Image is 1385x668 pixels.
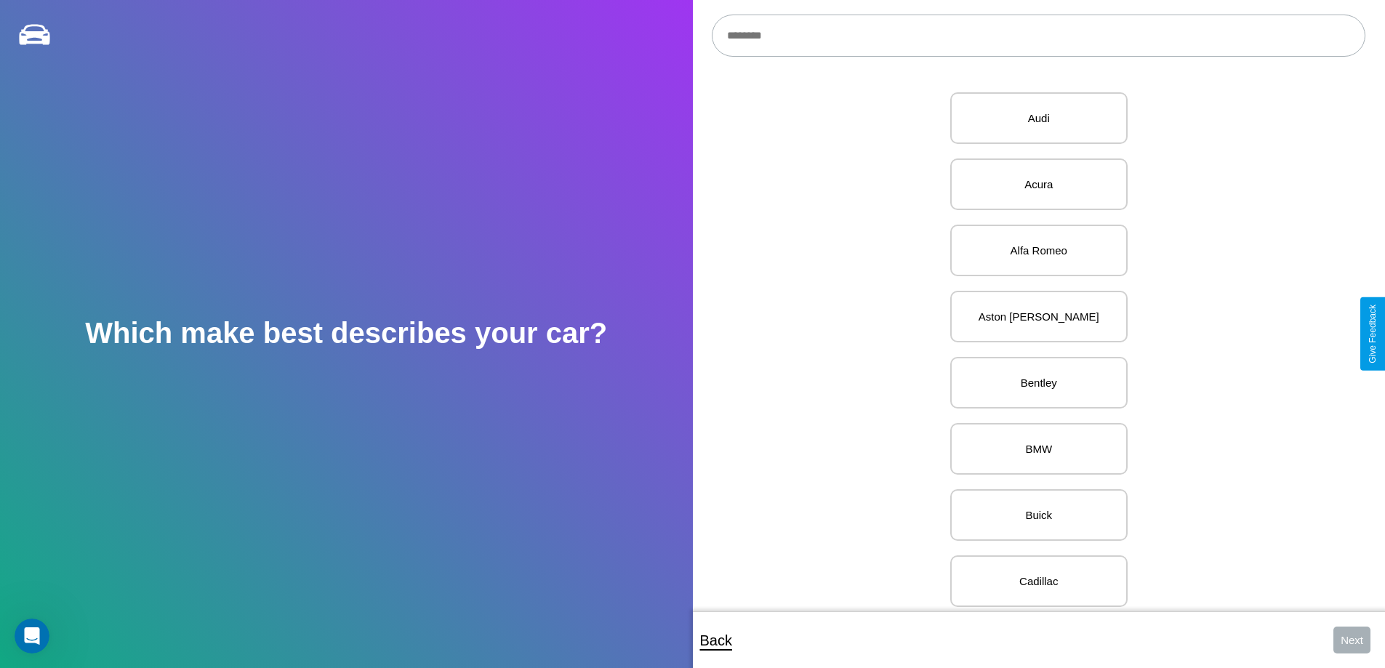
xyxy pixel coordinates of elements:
[966,241,1112,260] p: Alfa Romeo
[966,307,1112,326] p: Aston [PERSON_NAME]
[1368,305,1378,363] div: Give Feedback
[1333,627,1370,653] button: Next
[966,439,1112,459] p: BMW
[966,174,1112,194] p: Acura
[966,373,1112,393] p: Bentley
[85,317,607,350] h2: Which make best describes your car?
[966,571,1112,591] p: Cadillac
[700,627,732,653] p: Back
[15,619,49,653] iframe: Intercom live chat
[966,108,1112,128] p: Audi
[966,505,1112,525] p: Buick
